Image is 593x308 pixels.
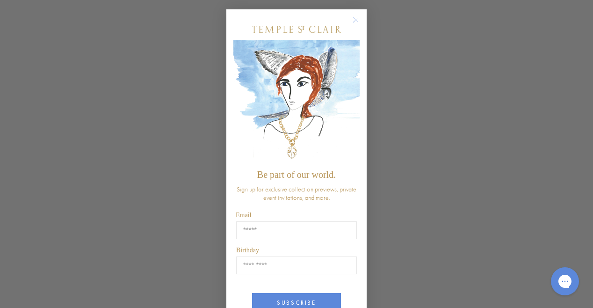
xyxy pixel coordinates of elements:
[236,247,259,254] span: Birthday
[354,19,366,30] button: Close dialog
[236,221,357,239] input: Email
[233,40,360,165] img: c4a9eb12-d91a-4d4a-8ee0-386386f4f338.jpeg
[257,169,336,180] span: Be part of our world.
[237,185,356,202] span: Sign up for exclusive collection previews, private event invitations, and more.
[546,264,584,299] iframe: Gorgias live chat messenger
[236,212,251,219] span: Email
[252,26,341,33] img: Temple St. Clair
